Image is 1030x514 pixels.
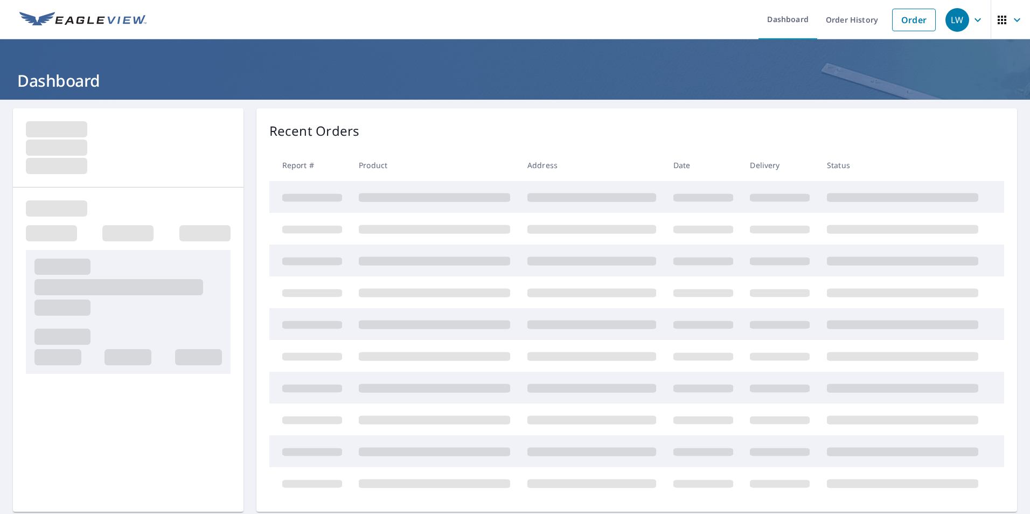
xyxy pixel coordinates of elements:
img: EV Logo [19,12,147,28]
th: Address [519,149,665,181]
th: Date [665,149,742,181]
th: Product [350,149,519,181]
th: Report # [269,149,351,181]
h1: Dashboard [13,70,1017,92]
th: Delivery [741,149,818,181]
th: Status [818,149,987,181]
p: Recent Orders [269,121,360,141]
div: LW [945,8,969,32]
a: Order [892,9,936,31]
